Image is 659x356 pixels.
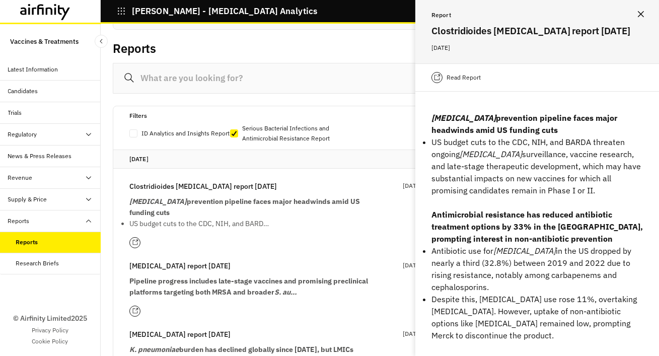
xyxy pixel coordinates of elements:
button: [PERSON_NAME] - [MEDICAL_DATA] Analytics [117,3,317,20]
div: Research Briefs [16,259,59,268]
button: Close Sidebar [95,35,108,48]
a: Privacy Policy [32,326,68,335]
input: What are you looking for? [113,63,647,94]
p: US budget cuts to the CDC, NIH, and BARDA threaten ongoing surveillance, vaccine research, and la... [431,136,643,196]
p: Antibiotic use for in the US dropped by nearly a third (32.8%) between 2019 and 2022 due to risin... [431,245,643,293]
div: Supply & Price [8,195,47,204]
strong: prevention pipeline faces major headwinds amid US funding cuts [129,197,360,217]
p: [MEDICAL_DATA] report [DATE] [129,260,231,271]
p: © Airfinity Limited 2025 [13,313,87,324]
p: Serious Bacterial Infections and Antimicrobial Resistance Report [242,123,331,144]
p: [DATE] [431,42,643,53]
div: Candidates [8,87,38,96]
strong: Antimicrobial resistance has reduced antibiotic treatment options by 33% in the [GEOGRAPHIC_DATA]... [431,209,643,244]
h2: Reports [113,41,156,56]
p: Read Report [447,73,481,83]
p: US budget cuts to the CDC, NIH, and BARD… [129,218,371,229]
p: [DATE] [403,181,422,191]
div: Regulatory [8,130,37,139]
p: [DATE] [403,260,422,270]
p: [MEDICAL_DATA] report [DATE] [129,329,231,340]
h2: Clostridioides [MEDICAL_DATA] report [DATE] [431,23,643,38]
strong: Pipeline progress includes late-stage vaccines and promising preclinical platforms targeting both... [129,276,368,297]
a: Cookie Policy [32,337,68,346]
div: Reports [8,217,30,226]
p: Despite this, [MEDICAL_DATA] use rose 11%, overtaking [MEDICAL_DATA]. However, uptake of non-anti... [431,293,643,341]
em: [MEDICAL_DATA] [129,197,187,206]
p: Clostridioides [MEDICAL_DATA] report [DATE] [129,181,277,192]
em: S. au… [274,288,297,297]
p: Vaccines & Treatments [10,32,79,51]
em: [MEDICAL_DATA] [493,246,556,256]
p: [DATE] [403,329,422,339]
div: Revenue [8,173,33,182]
div: News & Press Releases [8,152,72,161]
p: [PERSON_NAME] - [MEDICAL_DATA] Analytics [132,7,317,16]
p: [DATE] [129,154,630,164]
strong: prevention pipeline faces major headwinds amid US funding cuts [431,113,617,135]
em: [MEDICAL_DATA] [431,113,496,123]
em: [MEDICAL_DATA] [460,149,522,159]
div: Trials [8,108,22,117]
p: ID Analytics and Insights Report [141,128,230,138]
p: Filters [129,110,147,121]
em: K. pneumoniae [129,345,179,354]
div: Latest Information [8,65,58,74]
div: Reports [16,238,38,247]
